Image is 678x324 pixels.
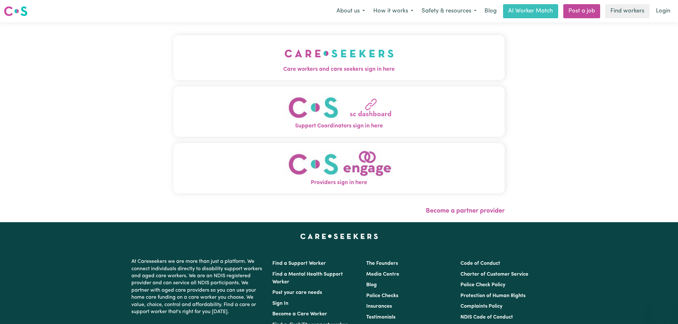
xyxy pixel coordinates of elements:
[272,261,326,266] a: Find a Support Worker
[426,208,505,214] a: Become a partner provider
[300,234,378,239] a: Careseekers home page
[272,301,288,306] a: Sign In
[4,5,28,17] img: Careseekers logo
[131,255,265,318] p: At Careseekers we are more than just a platform. We connect individuals directly to disability su...
[272,272,343,285] a: Find a Mental Health Support Worker
[460,304,502,309] a: Complaints Policy
[173,143,505,193] button: Providers sign in here
[4,4,28,19] a: Careseekers logo
[173,35,505,80] button: Care workers and care seekers sign in here
[366,272,399,277] a: Media Centre
[460,293,525,298] a: Protection of Human Rights
[173,65,505,74] span: Care workers and care seekers sign in here
[460,282,505,288] a: Police Check Policy
[173,86,505,137] button: Support Coordinators sign in here
[173,179,505,187] span: Providers sign in here
[366,282,377,288] a: Blog
[563,4,600,18] a: Post a job
[272,290,322,295] a: Post your care needs
[503,4,558,18] a: AI Worker Match
[460,261,500,266] a: Code of Conduct
[366,315,395,320] a: Testimonials
[481,4,500,18] a: Blog
[366,261,398,266] a: The Founders
[369,4,418,18] button: How it works
[460,272,528,277] a: Charter of Customer Service
[652,4,674,18] a: Login
[366,304,392,309] a: Insurances
[460,315,513,320] a: NDIS Code of Conduct
[173,122,505,130] span: Support Coordinators sign in here
[605,4,649,18] a: Find workers
[272,312,327,317] a: Become a Care Worker
[652,298,673,319] iframe: Button to launch messaging window
[418,4,481,18] button: Safety & resources
[332,4,369,18] button: About us
[366,293,398,298] a: Police Checks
